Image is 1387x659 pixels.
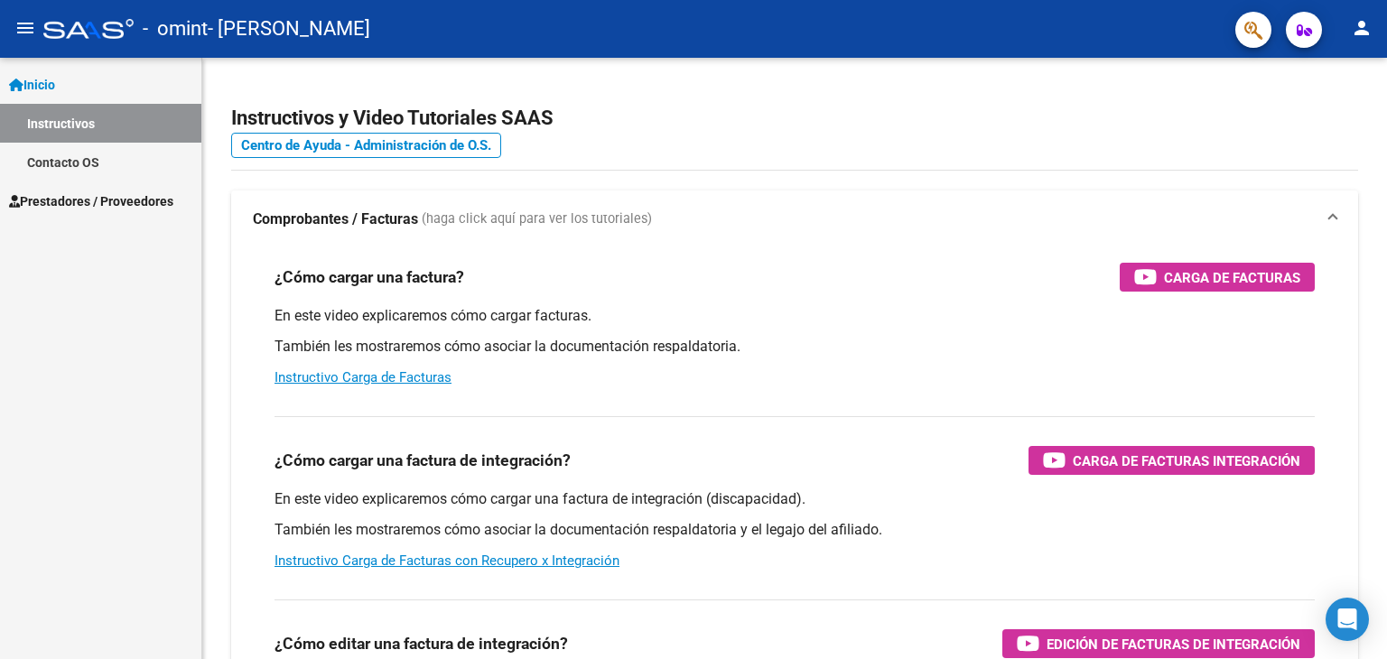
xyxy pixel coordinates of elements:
[1002,629,1315,658] button: Edición de Facturas de integración
[9,75,55,95] span: Inicio
[9,191,173,211] span: Prestadores / Proveedores
[253,209,418,229] strong: Comprobantes / Facturas
[1326,598,1369,641] div: Open Intercom Messenger
[231,101,1358,135] h2: Instructivos y Video Tutoriales SAAS
[1120,263,1315,292] button: Carga de Facturas
[275,265,464,290] h3: ¿Cómo cargar una factura?
[275,306,1315,326] p: En este video explicaremos cómo cargar facturas.
[231,190,1358,248] mat-expansion-panel-header: Comprobantes / Facturas (haga click aquí para ver los tutoriales)
[275,369,451,385] a: Instructivo Carga de Facturas
[143,9,208,49] span: - omint
[1073,450,1300,472] span: Carga de Facturas Integración
[275,520,1315,540] p: También les mostraremos cómo asociar la documentación respaldatoria y el legajo del afiliado.
[275,337,1315,357] p: También les mostraremos cómo asociar la documentación respaldatoria.
[14,17,36,39] mat-icon: menu
[208,9,370,49] span: - [PERSON_NAME]
[231,133,501,158] a: Centro de Ayuda - Administración de O.S.
[275,552,619,569] a: Instructivo Carga de Facturas con Recupero x Integración
[275,448,571,473] h3: ¿Cómo cargar una factura de integración?
[275,631,568,656] h3: ¿Cómo editar una factura de integración?
[1047,633,1300,655] span: Edición de Facturas de integración
[275,489,1315,509] p: En este video explicaremos cómo cargar una factura de integración (discapacidad).
[1351,17,1373,39] mat-icon: person
[1029,446,1315,475] button: Carga de Facturas Integración
[1164,266,1300,289] span: Carga de Facturas
[422,209,652,229] span: (haga click aquí para ver los tutoriales)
